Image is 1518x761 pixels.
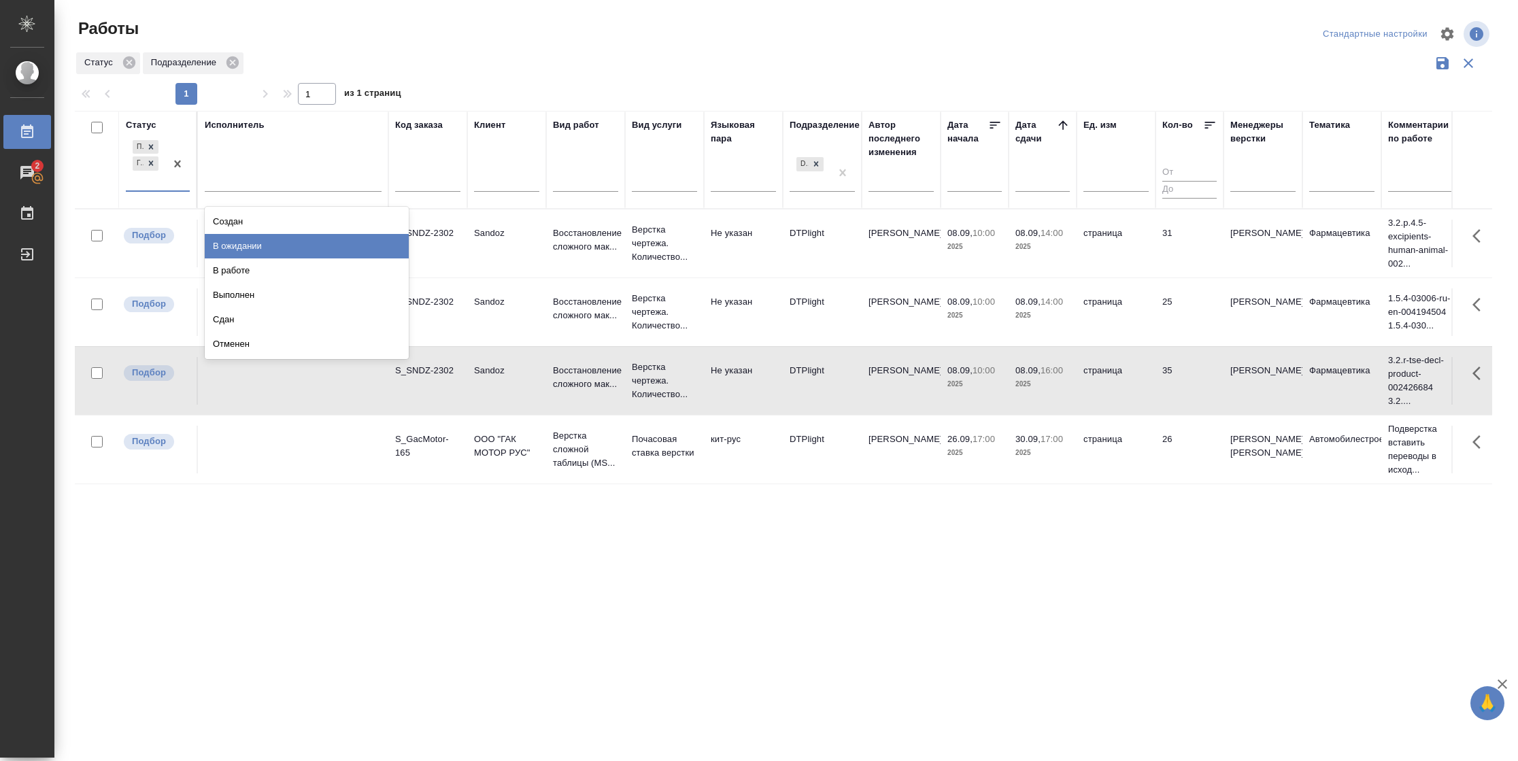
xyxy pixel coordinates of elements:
button: Здесь прячутся важные кнопки [1464,220,1497,252]
p: Автомобилестроение [1309,433,1374,446]
p: [PERSON_NAME] [1230,295,1296,309]
button: 🙏 [1470,686,1504,720]
p: 10:00 [973,365,995,375]
p: Почасовая ставка верстки [632,433,697,460]
div: В работе [205,258,409,283]
div: S_SNDZ-2302 [395,364,460,377]
td: страница [1077,357,1156,405]
div: Можно подбирать исполнителей [122,295,190,314]
td: [PERSON_NAME] [862,220,941,267]
span: Настроить таблицу [1431,18,1464,50]
button: Здесь прячутся важные кнопки [1464,288,1497,321]
span: 2 [27,159,48,173]
div: Подразделение [790,118,860,132]
div: S_GacMotor-165 [395,433,460,460]
p: 08.09, [947,365,973,375]
p: Фармацевтика [1309,295,1374,309]
p: 2025 [1015,240,1070,254]
p: [PERSON_NAME] [1230,226,1296,240]
div: Сдан [205,307,409,332]
div: Исполнитель [205,118,265,132]
p: 3.2.r-tse-decl-product-002426684 3.2.... [1388,354,1453,408]
div: Статус [76,52,140,74]
p: 2025 [947,240,1002,254]
div: split button [1319,24,1431,45]
p: Подбор [132,366,166,379]
p: 2025 [1015,309,1070,322]
p: Sandoz [474,364,539,377]
div: Дата сдачи [1015,118,1056,146]
button: Сохранить фильтры [1430,50,1455,76]
p: Статус [84,56,118,69]
p: 10:00 [973,228,995,238]
p: Подбор [132,297,166,311]
p: 1.5.4-03006-ru-en-004194504 1.5.4-030... [1388,292,1453,333]
p: ООО "ГАК МОТОР РУС" [474,433,539,460]
td: [PERSON_NAME] [862,288,941,336]
p: 2025 [1015,446,1070,460]
div: Кол-во [1162,118,1193,132]
p: Восстановление сложного мак... [553,295,618,322]
div: Вид работ [553,118,599,132]
input: От [1162,165,1217,182]
span: Посмотреть информацию [1464,21,1492,47]
span: Работы [75,18,139,39]
div: Ед. изм [1083,118,1117,132]
div: Статус [126,118,156,132]
div: Можно подбирать исполнителей [122,364,190,382]
div: Отменен [205,332,409,356]
p: Верстка чертежа. Количество... [632,360,697,401]
div: Код заказа [395,118,443,132]
div: Клиент [474,118,505,132]
p: Верстка сложной таблицы (MS... [553,429,618,470]
p: 10:00 [973,297,995,307]
button: Сбросить фильтры [1455,50,1481,76]
span: 🙏 [1476,689,1499,717]
p: 08.09, [947,297,973,307]
p: 08.09, [1015,228,1041,238]
td: DTPlight [783,357,862,405]
td: Не указан [704,288,783,336]
td: DTPlight [783,220,862,267]
p: 26.09, [947,434,973,444]
td: DTPlight [783,288,862,336]
a: 2 [3,156,51,190]
td: страница [1077,288,1156,336]
td: 31 [1156,220,1224,267]
div: Подбор [133,140,144,154]
div: Можно подбирать исполнителей [122,226,190,245]
div: Выполнен [205,283,409,307]
td: 25 [1156,288,1224,336]
p: 16:00 [1041,365,1063,375]
p: Sandoz [474,295,539,309]
p: Фармацевтика [1309,226,1374,240]
p: Фармацевтика [1309,364,1374,377]
p: 08.09, [947,228,973,238]
p: 17:00 [973,434,995,444]
div: Языковая пара [711,118,776,146]
div: Автор последнего изменения [868,118,934,159]
span: из 1 страниц [344,85,401,105]
p: 2025 [1015,377,1070,391]
td: страница [1077,426,1156,473]
td: DTPlight [783,426,862,473]
p: Восстановление сложного мак... [553,226,618,254]
p: Подбор [132,435,166,448]
input: До [1162,181,1217,198]
p: 14:00 [1041,228,1063,238]
p: 3.2.p.4.5-excipients-human-animal-002... [1388,216,1453,271]
div: S_SNDZ-2302 [395,295,460,309]
div: Создан [205,209,409,234]
p: Верстка чертежа. Количество... [632,292,697,333]
td: [PERSON_NAME] [862,357,941,405]
div: Вид услуги [632,118,682,132]
p: Подверстка вставить переводы в исход... [1388,422,1453,477]
td: Не указан [704,357,783,405]
p: 08.09, [1015,297,1041,307]
div: Готов к работе [133,156,144,171]
p: Sandoz [474,226,539,240]
td: 35 [1156,357,1224,405]
div: Тематика [1309,118,1350,132]
td: Не указан [704,220,783,267]
td: кит-рус [704,426,783,473]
